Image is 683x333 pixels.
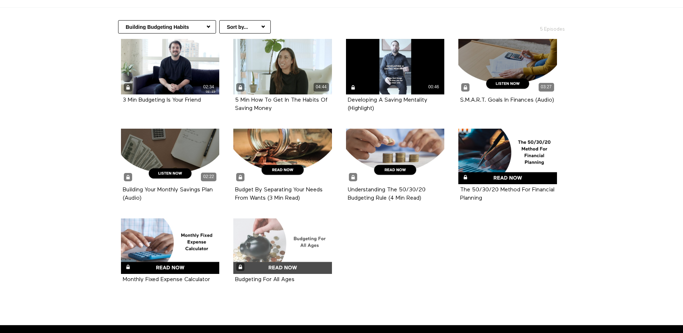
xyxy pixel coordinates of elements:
a: S.M.A.R.T. Goals In Finances (Audio) 03:27 [458,39,557,94]
a: Budgeting For All Ages [235,277,295,282]
a: Monthly Fixed Expense Calculator [121,218,220,274]
div: 02:34 [201,83,216,91]
div: 03:27 [539,83,554,91]
a: Developing A Saving Mentality (Highlight) [348,97,427,111]
a: Budgeting For All Ages [233,218,332,274]
a: 5 Min How To Get In The Habits Of Saving Money 04:44 [233,39,332,94]
a: Budget By Separating Your Needs From Wants (3 Min Read) [233,129,332,184]
a: 3 Min Budgeting Is Your Friend 02:34 [121,39,220,94]
a: Monthly Fixed Expense Calculator [123,277,210,282]
a: The 50/30/20 Method For Financial Planning [460,187,554,201]
div: 04:44 [314,83,329,91]
a: Understanding The 50/30/20 Budgeting Rule (4 Min Read) [346,129,445,184]
a: Budget By Separating Your Needs From Wants (3 Min Read) [235,187,323,201]
div: 02:22 [201,173,216,181]
a: S.M.A.R.T. Goals In Finances (Audio) [460,97,554,103]
a: Building Your Monthly Savings Plan (Audio) [123,187,213,201]
h2: 5 Episodes [488,20,569,33]
a: Developing A Saving Mentality (Highlight) 00:46 [346,39,445,94]
a: The 50/30/20 Method For Financial Planning [458,129,557,184]
a: Understanding The 50/30/20 Budgeting Rule (4 Min Read) [348,187,426,201]
a: 5 Min How To Get In The Habits Of Saving Money [235,97,328,111]
a: 3 Min Budgeting Is Your Friend [123,97,201,103]
a: Building Your Monthly Savings Plan (Audio) 02:22 [121,129,220,184]
div: 00:46 [426,83,441,91]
